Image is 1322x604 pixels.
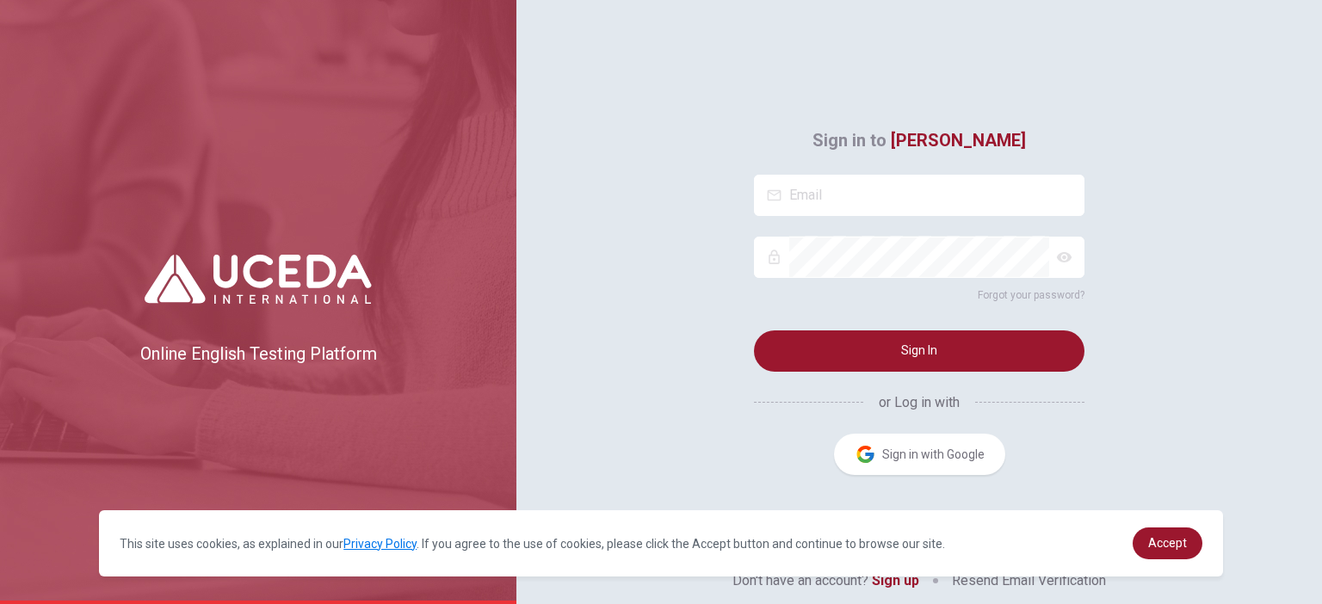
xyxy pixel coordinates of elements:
[754,126,1084,154] h4: Sign in to
[834,434,1005,475] button: Sign in with Google
[865,392,973,413] span: or Log in with
[99,510,1223,576] div: cookieconsent
[343,537,417,551] a: Privacy Policy
[754,330,1084,372] button: Sign In
[732,570,868,591] p: Don't have an account?
[1148,536,1187,550] span: Accept
[952,570,1106,591] a: Resend Email Verification
[754,285,1084,305] a: Forgot your password?
[891,130,1026,151] strong: [PERSON_NAME]
[868,570,919,591] a: Sign up
[120,537,945,551] span: This site uses cookies, as explained in our . If you agree to the use of cookies, please click th...
[872,570,919,591] p: Sign up
[789,174,1084,216] input: Email
[1133,527,1202,559] a: dismiss cookie message
[145,237,372,323] img: logo
[140,343,377,364] span: Online English Testing Platform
